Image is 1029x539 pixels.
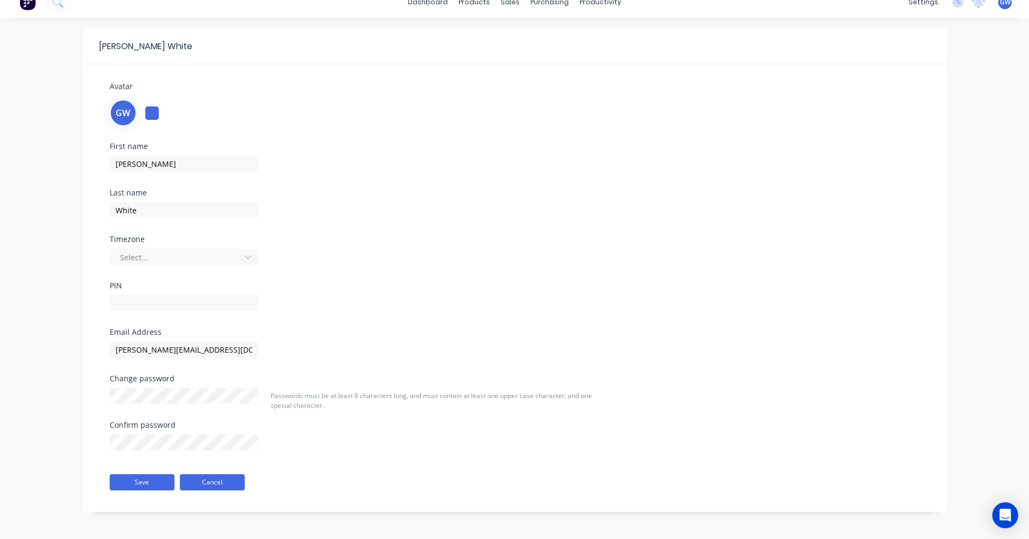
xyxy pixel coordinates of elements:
div: PIN [110,282,369,289]
div: First name [110,143,369,150]
div: Last name [110,189,369,197]
span: Passwords must be at least 8 characters long, and must contain at least one upper case character,... [271,391,592,410]
div: Confirm password [110,421,258,429]
span: Avatar [110,81,133,91]
div: Timezone [110,235,369,243]
span: GW [116,106,130,119]
div: Change password [110,375,258,382]
div: Open Intercom Messenger [992,502,1018,528]
div: [PERSON_NAME] White [93,40,192,53]
button: Cancel [180,474,245,490]
button: Save [110,474,174,490]
div: Email Address [110,328,369,336]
